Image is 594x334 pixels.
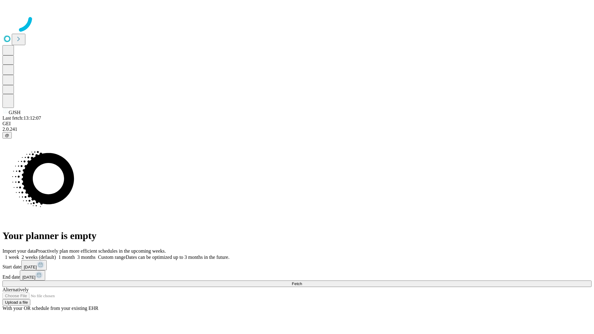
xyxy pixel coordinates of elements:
[2,115,41,121] span: Last fetch: 13:12:07
[9,110,20,115] span: GJSH
[24,265,37,269] span: [DATE]
[77,255,96,260] span: 3 months
[20,270,45,280] button: [DATE]
[21,260,47,270] button: [DATE]
[2,260,592,270] div: Start date
[36,248,166,254] span: Proactively plan more efficient schedules in the upcoming weeks.
[2,248,36,254] span: Import your data
[2,306,98,311] span: With your OR schedule from your existing EHR
[98,255,126,260] span: Custom range
[126,255,229,260] span: Dates can be optimized up to 3 months in the future.
[2,132,12,139] button: @
[22,255,56,260] span: 2 weeks (default)
[2,126,592,132] div: 2.0.241
[2,121,592,126] div: GEI
[2,287,28,292] span: Alternatively
[2,299,30,306] button: Upload a file
[292,281,302,286] span: Fetch
[2,280,592,287] button: Fetch
[5,255,19,260] span: 1 week
[5,133,9,138] span: @
[2,230,592,242] h1: Your planner is empty
[58,255,75,260] span: 1 month
[22,275,35,280] span: [DATE]
[2,270,592,280] div: End date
